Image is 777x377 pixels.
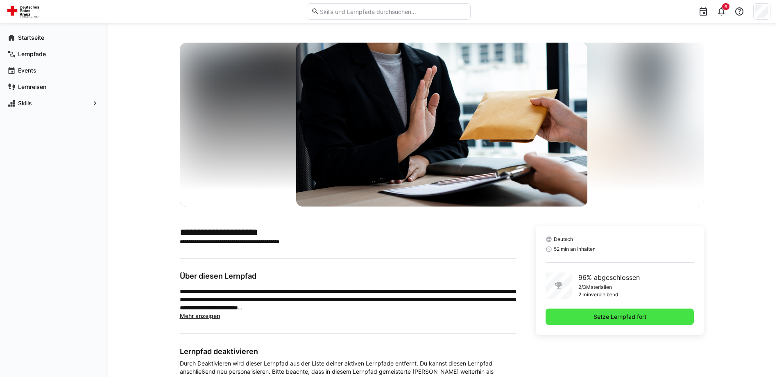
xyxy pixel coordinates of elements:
[578,273,640,282] p: 96% abgeschlossen
[180,272,516,281] h3: Über diesen Lernpfad
[554,246,596,252] span: 52 min an Inhalten
[725,4,727,9] span: 6
[180,312,220,319] span: Mehr anzeigen
[578,284,586,291] p: 2/3
[180,347,516,356] h3: Lernpfad deaktivieren
[554,236,573,243] span: Deutsch
[591,291,618,298] p: verbleibend
[319,8,466,15] input: Skills und Lernpfade durchsuchen…
[592,313,648,321] span: Setze Lernpfad fort
[586,284,612,291] p: Materialien
[546,309,694,325] button: Setze Lernpfad fort
[578,291,591,298] p: 2 min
